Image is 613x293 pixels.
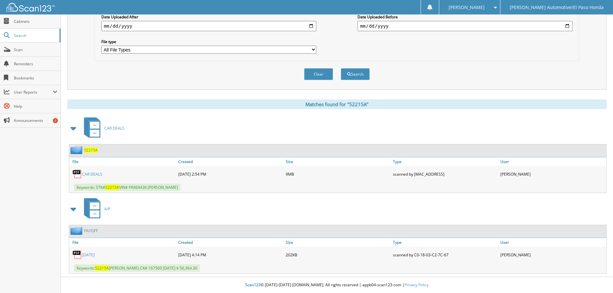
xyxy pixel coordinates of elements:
[14,33,56,38] span: Search
[70,227,84,235] img: folder2.png
[74,184,181,191] span: Keywords: STK# VIN# PR469436 [PERSON_NAME]
[14,118,57,123] span: Announcements
[284,248,392,261] div: 202KB
[358,21,572,31] input: end
[499,157,606,166] a: User
[95,265,109,271] span: 52215A
[284,157,392,166] a: Size
[84,147,98,153] a: 52215A
[70,146,84,154] img: folder2.png
[177,248,284,261] div: [DATE] 4:14 PM
[104,206,110,212] span: A/P
[61,277,613,293] div: © [DATE]-[DATE] [DOMAIN_NAME]. All rights reserved | appb04-scan123-com |
[391,157,499,166] a: Type
[14,61,57,67] span: Reminders
[404,282,429,288] a: Privacy Policy
[449,5,485,9] span: [PERSON_NAME]
[80,115,125,141] a: CAR DEALS
[82,252,95,258] a: [DATE]
[391,248,499,261] div: scanned by C0-18-03-C2-7C-67
[84,228,98,233] a: PAYOFF
[341,68,370,80] button: Search
[69,238,177,247] a: File
[74,264,200,272] span: Keywords: [PERSON_NAME] CK# 167560 [DATE] $ 50,364.30
[14,19,57,24] span: Cabinets
[53,118,58,123] div: 1
[72,250,82,260] img: PDF.png
[177,238,284,247] a: Created
[304,68,333,80] button: Clear
[101,14,316,20] label: Date Uploaded After
[82,171,102,177] a: CAR DEALS
[14,47,57,52] span: Scan
[101,21,316,31] input: start
[14,89,53,95] span: User Reports
[245,282,261,288] span: Scan123
[499,238,606,247] a: User
[391,238,499,247] a: Type
[499,248,606,261] div: [PERSON_NAME]
[510,5,604,9] span: [PERSON_NAME] Automotive/El Paso Honda
[358,14,572,20] label: Date Uploaded Before
[67,99,607,109] div: Matches found for "52215A"
[391,168,499,180] div: scanned by [MAC_ADDRESS]
[6,3,55,12] img: scan123-logo-white.svg
[284,238,392,247] a: Size
[14,104,57,109] span: Help
[177,168,284,180] div: [DATE] 2:54 PM
[14,75,57,81] span: Bookmarks
[72,169,82,179] img: PDF.png
[80,196,110,222] a: A/P
[284,168,392,180] div: 9MB
[104,125,125,131] span: CAR DEALS
[105,185,119,190] span: 52215A
[69,157,177,166] a: File
[499,168,606,180] div: [PERSON_NAME]
[101,39,316,44] label: File type
[177,157,284,166] a: Created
